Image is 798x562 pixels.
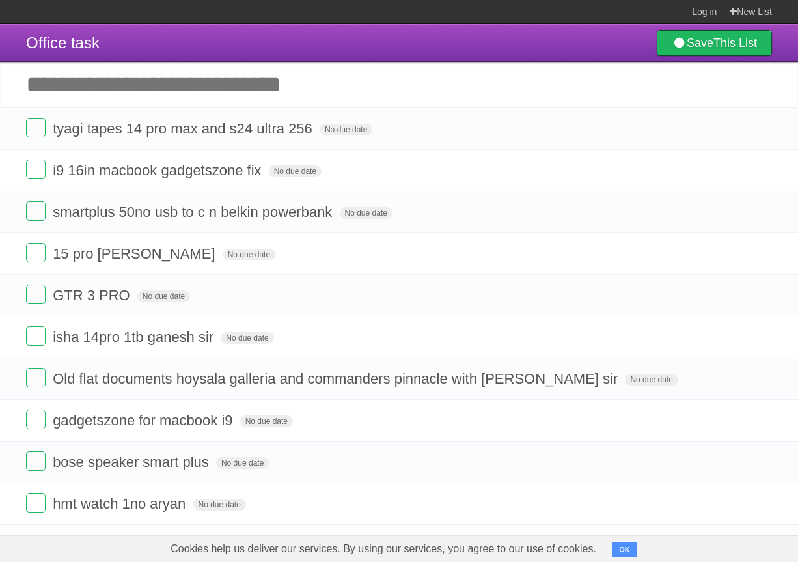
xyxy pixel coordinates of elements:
a: SaveThis List [657,30,772,56]
label: Done [26,160,46,179]
span: i9 16in macbook gadgetszone fix [53,162,264,178]
label: Done [26,493,46,513]
label: Done [26,118,46,137]
span: bose speaker smart plus [53,454,212,470]
span: 15 pro [PERSON_NAME] [53,246,218,262]
span: gadgetszone for macbook i9 [53,412,236,429]
span: No due date [320,124,372,135]
span: Old flat documents hoysala galleria and commanders pinnacle with [PERSON_NAME] sir [53,371,621,387]
label: Done [26,285,46,304]
span: No due date [193,499,245,511]
span: No due date [240,415,293,427]
span: No due date [137,290,190,302]
span: No due date [269,165,322,177]
label: Done [26,326,46,346]
label: Done [26,451,46,471]
label: Done [26,535,46,554]
label: Done [26,243,46,262]
span: No due date [625,374,678,386]
span: tyagi tapes 14 pro max and s24 ultra 256 [53,120,316,137]
label: Done [26,201,46,221]
span: No due date [221,332,273,344]
span: hmt watch 1no aryan [53,496,189,512]
span: No due date [340,207,392,219]
span: isha 14pro 1tb ganesh sir [53,329,217,345]
span: No due date [216,457,269,469]
span: Cookies help us deliver our services. By using our services, you agree to our use of cookies. [158,536,609,562]
label: Done [26,410,46,429]
span: smartplus 50no usb to c n belkin powerbank [53,204,335,220]
span: Office task [26,34,100,51]
label: Done [26,368,46,387]
span: No due date [223,249,275,260]
button: OK [612,542,637,557]
b: This List [713,36,757,49]
span: GTR 3 PRO [53,287,133,303]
